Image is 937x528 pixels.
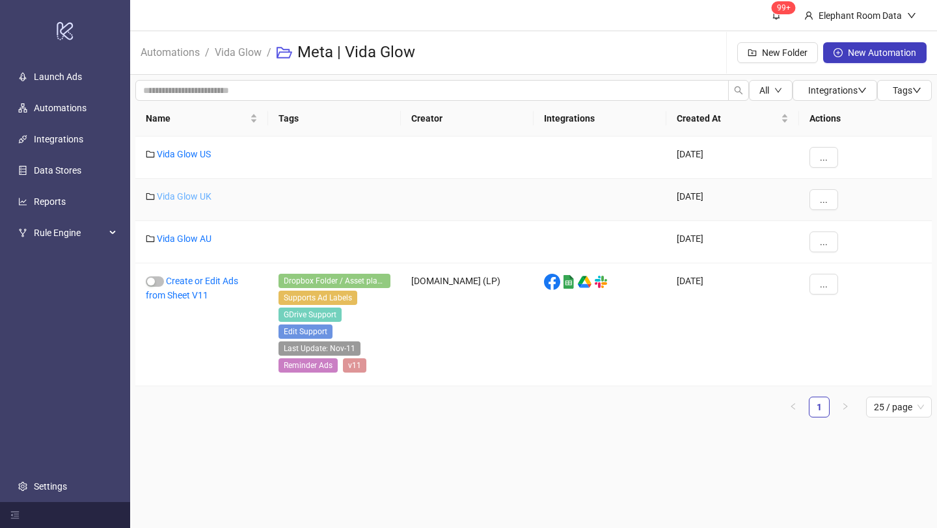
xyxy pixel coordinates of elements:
[10,510,20,520] span: menu-fold
[666,101,799,137] th: Created At
[841,403,849,410] span: right
[820,279,828,289] span: ...
[268,101,401,137] th: Tags
[277,45,292,60] span: folder-open
[809,397,829,417] a: 1
[783,397,804,417] li: Previous Page
[34,134,83,144] a: Integrations
[138,44,202,59] a: Automations
[783,397,804,417] button: left
[34,72,82,82] a: Launch Ads
[666,137,799,179] div: [DATE]
[135,101,268,137] th: Name
[799,101,932,137] th: Actions
[534,101,666,137] th: Integrations
[907,11,916,20] span: down
[205,32,210,73] li: /
[278,324,333,339] span: Edit Support
[774,86,782,94] span: down
[666,263,799,386] div: [DATE]
[835,397,856,417] li: Next Page
[823,42,927,63] button: New Automation
[146,192,155,201] span: folder
[34,165,81,176] a: Data Stores
[748,48,757,57] span: folder-add
[813,8,907,23] div: Elephant Room Data
[401,263,534,386] div: [DOMAIN_NAME] (LP)
[877,80,932,101] button: Tagsdown
[772,1,796,14] sup: 1432
[749,80,793,101] button: Alldown
[146,276,238,300] a: Create or Edit Ads from Sheet V11
[772,10,781,20] span: bell
[793,80,877,101] button: Integrationsdown
[146,234,155,243] span: folder
[401,101,534,137] th: Creator
[835,397,856,417] button: right
[759,85,769,96] span: All
[146,111,247,125] span: Name
[666,179,799,221] div: [DATE]
[18,228,27,237] span: fork
[34,220,105,246] span: Rule Engine
[848,47,916,58] span: New Automation
[789,403,797,410] span: left
[809,397,830,417] li: 1
[820,152,828,163] span: ...
[297,42,415,63] h3: Meta | Vida Glow
[212,44,264,59] a: Vida Glow
[820,237,828,247] span: ...
[808,85,867,96] span: Integrations
[666,221,799,263] div: [DATE]
[762,47,808,58] span: New Folder
[146,150,155,159] span: folder
[809,147,838,168] button: ...
[278,358,338,373] span: Reminder Ads
[734,86,743,95] span: search
[157,233,211,244] a: Vida Glow AU
[278,341,360,356] span: Last Update: Nov-11
[809,231,838,252] button: ...
[874,397,924,417] span: 25 / page
[278,308,342,322] span: GDrive Support
[34,103,87,113] a: Automations
[278,274,390,288] span: Dropbox Folder / Asset placement detection
[809,189,838,210] button: ...
[737,42,818,63] button: New Folder
[809,274,838,295] button: ...
[866,397,932,417] div: Page Size
[893,85,921,96] span: Tags
[34,196,66,207] a: Reports
[34,481,67,492] a: Settings
[820,194,828,205] span: ...
[343,358,366,373] span: v11
[804,11,813,20] span: user
[267,32,271,73] li: /
[157,149,211,159] a: Vida Glow US
[912,86,921,95] span: down
[858,86,867,95] span: down
[157,191,211,202] a: Vida Glow UK
[278,291,357,305] span: Supports Ad Labels
[677,111,778,125] span: Created At
[834,48,843,57] span: plus-circle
